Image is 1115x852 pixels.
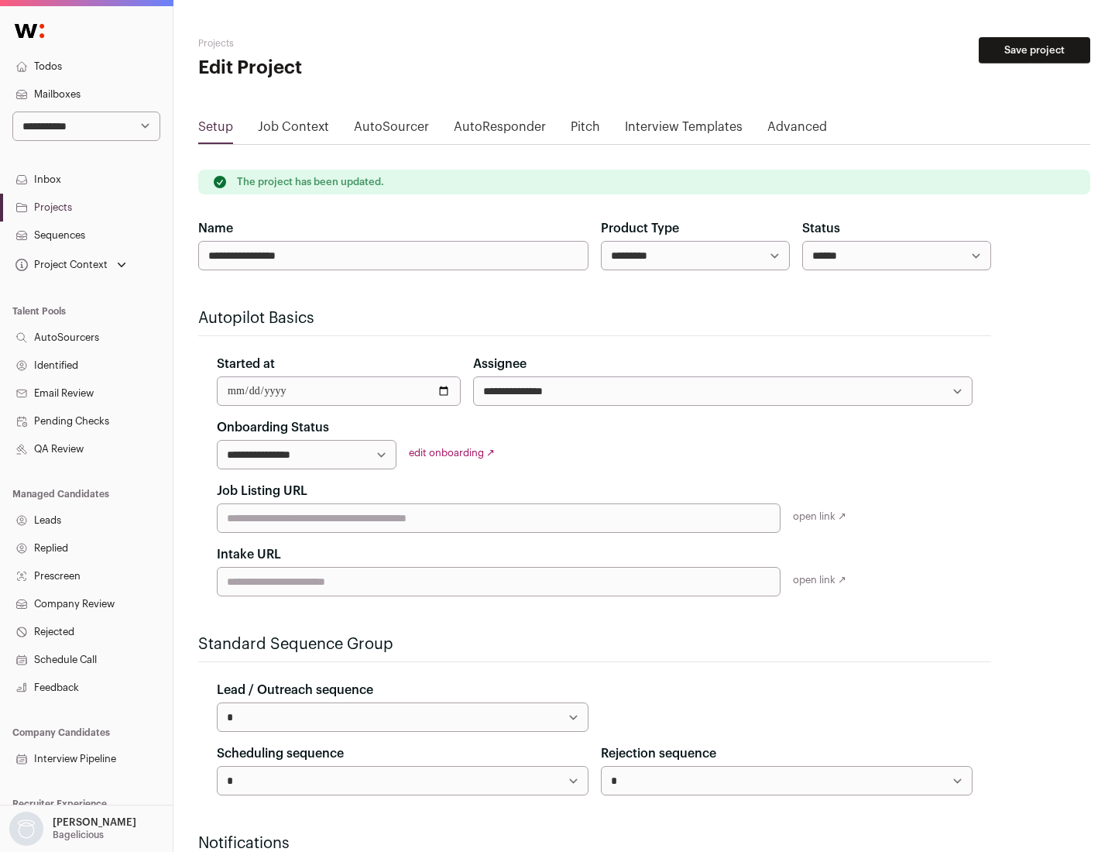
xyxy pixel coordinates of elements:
h2: Standard Sequence Group [198,634,991,655]
a: edit onboarding ↗ [409,448,495,458]
a: Advanced [767,118,827,143]
label: Started at [217,355,275,373]
label: Name [198,219,233,238]
label: Assignee [473,355,527,373]
label: Status [802,219,840,238]
a: Job Context [258,118,329,143]
a: AutoResponder [454,118,546,143]
a: Setup [198,118,233,143]
img: nopic.png [9,812,43,846]
label: Lead / Outreach sequence [217,681,373,699]
label: Onboarding Status [217,418,329,437]
a: Pitch [571,118,600,143]
img: Wellfound [6,15,53,46]
p: The project has been updated. [237,176,384,188]
button: Open dropdown [12,254,129,276]
label: Job Listing URL [217,482,307,500]
label: Product Type [601,219,679,238]
label: Scheduling sequence [217,744,344,763]
h2: Projects [198,37,496,50]
button: Open dropdown [6,812,139,846]
div: Project Context [12,259,108,271]
h2: Autopilot Basics [198,307,991,329]
a: AutoSourcer [354,118,429,143]
button: Save project [979,37,1090,64]
p: [PERSON_NAME] [53,816,136,829]
label: Rejection sequence [601,744,716,763]
a: Interview Templates [625,118,743,143]
p: Bagelicious [53,829,104,841]
label: Intake URL [217,545,281,564]
h1: Edit Project [198,56,496,81]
